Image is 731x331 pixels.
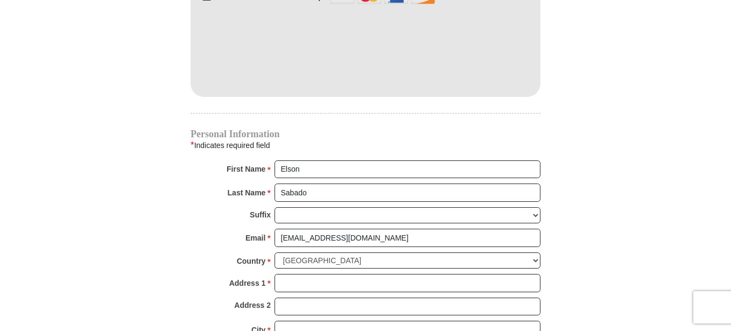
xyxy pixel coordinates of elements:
[234,298,271,313] strong: Address 2
[191,138,540,152] div: Indicates required field
[227,161,265,177] strong: First Name
[228,185,266,200] strong: Last Name
[191,130,540,138] h4: Personal Information
[237,253,266,269] strong: Country
[229,276,266,291] strong: Address 1
[250,207,271,222] strong: Suffix
[245,230,265,245] strong: Email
